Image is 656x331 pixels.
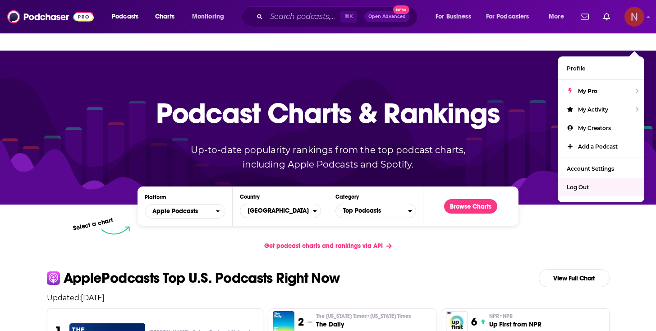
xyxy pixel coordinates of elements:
a: NPR•NPRUp First from NPR [489,312,541,329]
button: open menu [145,204,225,219]
p: Apple Podcasts Top U.S. Podcasts Right Now [64,271,340,285]
span: Logged in as AdelNBM [624,7,644,27]
p: Updated: [DATE] [40,294,617,302]
span: My Creators [578,125,611,131]
span: More [549,10,564,23]
span: Apple Podcasts [152,208,198,214]
a: View Full Chart [539,269,610,287]
button: open menu [106,9,150,24]
span: NPR [489,312,513,320]
span: Open Advanced [368,14,406,19]
a: Add a Podcast [558,137,644,156]
span: Get podcast charts and rankings via API [264,242,383,250]
span: Profile [567,65,585,72]
img: User Profile [624,7,644,27]
a: Show notifications dropdown [577,9,592,24]
span: [GEOGRAPHIC_DATA] [240,203,312,219]
button: Open AdvancedNew [364,11,410,22]
a: My Creators [558,119,644,137]
span: Podcasts [112,10,138,23]
a: Charts [149,9,180,24]
a: Profile [558,59,644,78]
h3: 6 [471,315,477,329]
p: The New York Times • New York Times [316,312,411,320]
span: • NPR [499,313,513,319]
img: apple Icon [47,271,60,284]
p: Select a chart [73,216,114,232]
img: Podchaser - Follow, Share and Rate Podcasts [7,8,94,25]
span: Log Out [567,184,589,191]
button: open menu [542,9,575,24]
span: Add a Podcast [578,143,618,150]
a: Show notifications dropdown [600,9,614,24]
p: NPR • NPR [489,312,541,320]
ul: Show profile menu [558,56,644,202]
span: My Activity [578,106,608,113]
img: select arrow [101,226,130,235]
a: Get podcast charts and rankings via API [257,235,399,257]
span: For Business [436,10,471,23]
span: My Pro [578,88,597,94]
button: Show profile menu [624,7,644,27]
a: The [US_STATE] Times•[US_STATE] TimesThe Daily [316,312,411,329]
button: Browse Charts [444,199,497,214]
span: The [US_STATE] Times [316,312,411,320]
button: open menu [186,9,236,24]
h3: Up First from NPR [489,320,541,329]
button: Countries [240,204,321,218]
h3: The Daily [316,320,411,329]
span: Charts [155,10,174,23]
span: • [US_STATE] Times [367,313,411,319]
p: Up-to-date popularity rankings from the top podcast charts, including Apple Podcasts and Spotify. [173,143,483,172]
h2: Platforms [145,204,225,219]
button: open menu [429,9,482,24]
span: ⌘ K [340,11,357,23]
span: New [393,5,409,14]
input: Search podcasts, credits, & more... [266,9,340,24]
button: open menu [480,9,542,24]
span: Monitoring [192,10,224,23]
a: Account Settings [558,159,644,178]
div: Search podcasts, credits, & more... [250,6,426,27]
p: Podcast Charts & Rankings [156,84,500,142]
span: For Podcasters [486,10,529,23]
button: Categories [335,204,416,218]
span: Account Settings [567,165,614,172]
span: Top Podcasts [336,203,408,219]
h3: 2 [298,315,304,329]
